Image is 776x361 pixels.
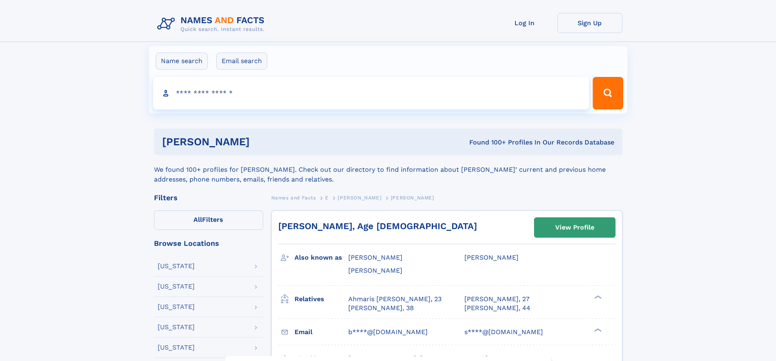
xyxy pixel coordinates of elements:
div: ❯ [592,327,602,333]
div: We found 100+ profiles for [PERSON_NAME]. Check out our directory to find information about [PERS... [154,155,622,184]
a: E [325,193,329,203]
label: Filters [154,210,263,230]
span: [PERSON_NAME] [348,254,402,261]
input: search input [153,77,589,109]
div: [US_STATE] [158,324,195,330]
h3: Relatives [295,292,348,306]
span: All [193,216,202,223]
div: ❯ [592,294,602,300]
div: Found 100+ Profiles In Our Records Database [359,138,614,147]
img: Logo Names and Facts [154,13,271,35]
span: [PERSON_NAME] [338,195,381,201]
a: View Profile [534,218,615,237]
a: [PERSON_NAME], 27 [464,295,530,304]
button: Search Button [593,77,623,109]
div: Browse Locations [154,240,263,247]
div: [US_STATE] [158,304,195,310]
a: Ahmaris [PERSON_NAME], 23 [348,295,442,304]
span: [PERSON_NAME] [464,254,519,261]
div: [US_STATE] [158,263,195,269]
label: Email search [216,53,267,70]
span: E [325,195,329,201]
h1: [PERSON_NAME] [162,137,360,147]
a: Names and Facts [271,193,316,203]
span: [PERSON_NAME] [348,267,402,274]
a: [PERSON_NAME], 38 [348,304,414,313]
div: [US_STATE] [158,344,195,351]
a: [PERSON_NAME], Age [DEMOGRAPHIC_DATA] [278,221,477,231]
a: [PERSON_NAME] [338,193,381,203]
h3: Email [295,325,348,339]
a: Sign Up [557,13,622,33]
span: [PERSON_NAME] [391,195,434,201]
div: View Profile [555,218,594,237]
div: Filters [154,194,263,201]
div: [US_STATE] [158,283,195,290]
label: Name search [156,53,208,70]
a: [PERSON_NAME], 44 [464,304,530,313]
a: Log In [492,13,557,33]
h3: Also known as [295,251,348,265]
